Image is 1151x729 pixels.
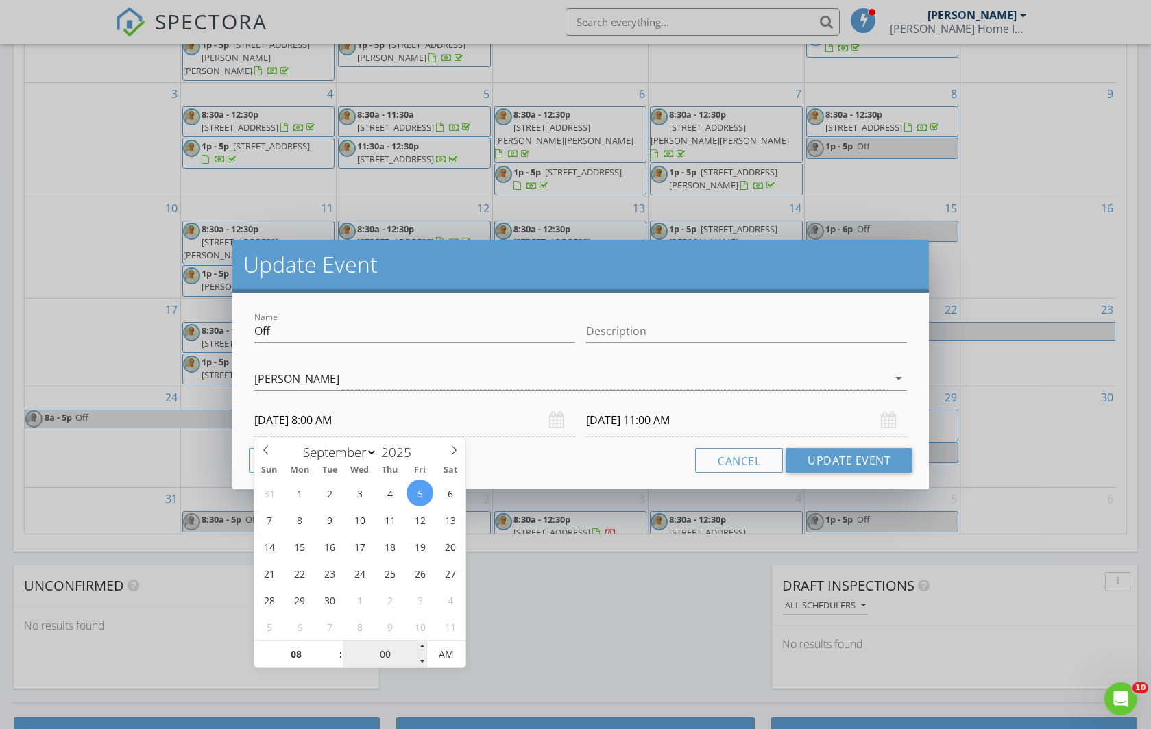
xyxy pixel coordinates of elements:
[249,448,335,473] button: Delete
[376,480,403,506] span: September 4, 2025
[286,480,313,506] span: September 1, 2025
[346,613,373,640] span: October 8, 2025
[346,480,373,506] span: September 3, 2025
[407,480,433,506] span: September 5, 2025
[316,613,343,640] span: October 7, 2025
[1104,682,1137,715] iframe: Intercom live chat
[376,613,403,640] span: October 9, 2025
[339,641,343,668] span: :
[376,586,403,613] span: October 2, 2025
[435,466,465,475] span: Sat
[316,533,343,560] span: September 16, 2025
[695,448,783,473] button: Cancel
[254,404,575,437] input: Select date
[376,533,403,560] span: September 18, 2025
[376,506,403,533] span: September 11, 2025
[346,586,373,613] span: October 1, 2025
[1132,682,1148,693] span: 10
[376,560,403,586] span: September 25, 2025
[427,641,465,668] span: Click to toggle
[437,480,463,506] span: September 6, 2025
[316,480,343,506] span: September 2, 2025
[437,506,463,533] span: September 13, 2025
[407,586,433,613] span: October 3, 2025
[286,506,313,533] span: September 8, 2025
[316,506,343,533] span: September 9, 2025
[254,373,339,385] div: [PERSON_NAME]
[254,466,284,475] span: Sun
[407,560,433,586] span: September 26, 2025
[316,586,343,613] span: September 30, 2025
[890,370,907,386] i: arrow_drop_down
[437,613,463,640] span: October 11, 2025
[256,480,282,506] span: August 31, 2025
[256,613,282,640] span: October 5, 2025
[256,586,282,613] span: September 28, 2025
[243,251,918,278] h2: Update Event
[346,560,373,586] span: September 24, 2025
[286,533,313,560] span: September 15, 2025
[407,506,433,533] span: September 12, 2025
[437,560,463,586] span: September 27, 2025
[437,586,463,613] span: October 4, 2025
[286,613,313,640] span: October 6, 2025
[286,560,313,586] span: September 22, 2025
[315,466,345,475] span: Tue
[375,466,405,475] span: Thu
[586,404,907,437] input: Select date
[407,613,433,640] span: October 10, 2025
[437,533,463,560] span: September 20, 2025
[407,533,433,560] span: September 19, 2025
[346,533,373,560] span: September 17, 2025
[377,443,422,461] input: Year
[346,506,373,533] span: September 10, 2025
[286,586,313,613] span: September 29, 2025
[256,506,282,533] span: September 7, 2025
[284,466,315,475] span: Mon
[405,466,435,475] span: Fri
[316,560,343,586] span: September 23, 2025
[786,448,912,473] button: Update Event
[256,560,282,586] span: September 21, 2025
[345,466,375,475] span: Wed
[256,533,282,560] span: September 14, 2025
